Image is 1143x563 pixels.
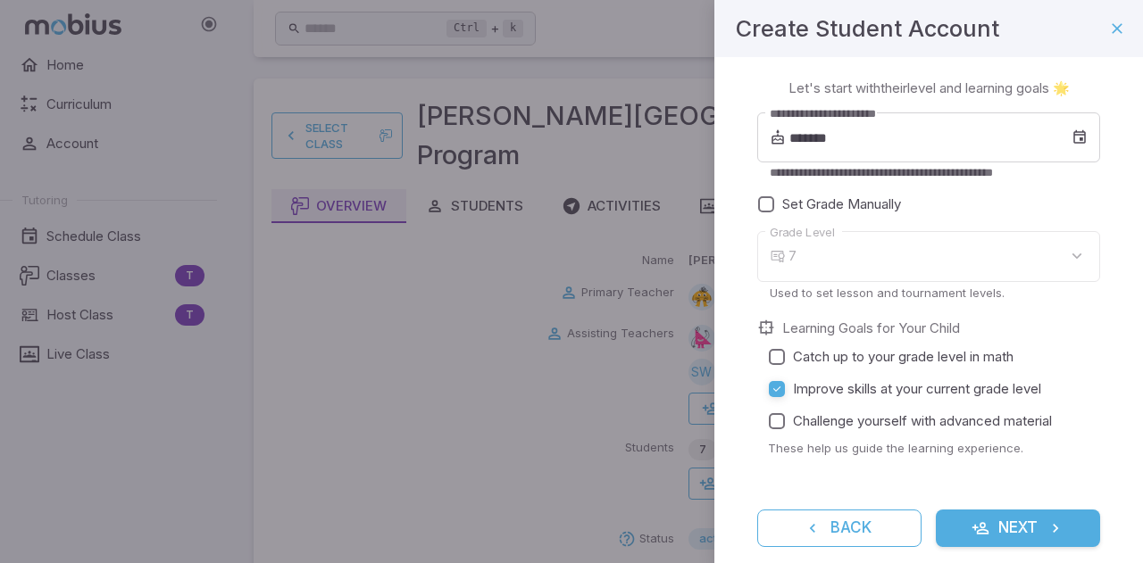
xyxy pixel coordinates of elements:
p: Used to set lesson and tournament levels. [770,285,1088,301]
span: Set Grade Manually [782,195,901,214]
p: Let's start with their level and learning goals 🌟 [788,79,1070,98]
button: Back [757,509,922,547]
span: Improve skills at your current grade level [793,379,1041,399]
h4: Create Student Account [736,11,999,46]
span: Challenge yourself with advanced material [793,411,1052,431]
span: Catch up to your grade level in math [793,347,1014,367]
button: Next [936,509,1100,547]
label: Learning Goals for Your Child [782,319,960,338]
label: Grade Level [770,224,835,241]
div: 7 [788,231,1100,282]
p: These help us guide the learning experience. [768,440,1100,456]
